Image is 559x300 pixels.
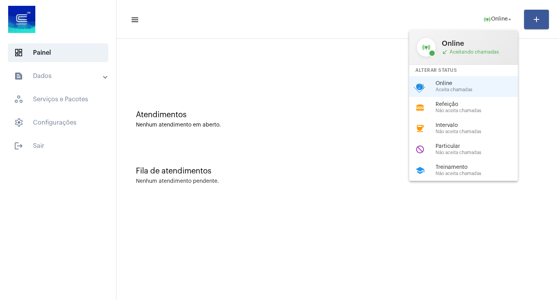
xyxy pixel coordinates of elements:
mat-icon: call_received [442,49,448,55]
mat-icon: online_prediction [415,82,425,91]
div: Alterar Status [409,65,518,76]
span: Não aceita chamadas [436,129,524,134]
span: Não aceita chamadas [436,108,524,113]
mat-icon: online_prediction [417,38,436,57]
mat-icon: lunch_dining [415,103,425,112]
mat-icon: check_circle [414,82,425,93]
span: Refeição [436,102,524,108]
span: Não aceita chamadas [436,150,524,155]
span: Aceita chamadas [436,87,524,92]
span: Online [436,81,524,87]
span: Não aceita chamadas [436,171,524,176]
mat-icon: do_not_disturb [415,145,425,154]
span: Online [442,40,510,47]
span: Aceitando chamadas [442,49,510,55]
span: Particular [436,144,524,149]
mat-icon: coffee [415,124,425,133]
mat-icon: school [415,166,425,175]
span: Intervalo [436,123,524,128]
span: Treinamento [436,165,524,170]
